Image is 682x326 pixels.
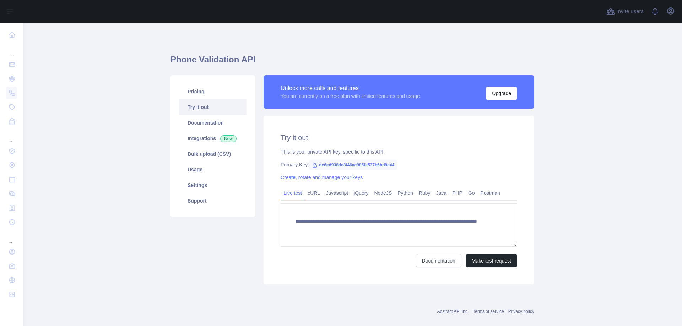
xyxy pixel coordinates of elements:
div: Primary Key: [281,161,517,168]
div: ... [6,43,17,57]
a: Abstract API Inc. [437,309,469,314]
button: Invite users [605,6,645,17]
h1: Phone Validation API [170,54,534,71]
a: Settings [179,177,247,193]
a: cURL [305,187,323,199]
a: Go [465,187,478,199]
a: Java [433,187,450,199]
a: Javascript [323,187,351,199]
a: Live test [281,187,305,199]
a: Pricing [179,84,247,99]
h2: Try it out [281,133,517,143]
div: ... [6,230,17,244]
a: Support [179,193,247,209]
a: Try it out [179,99,247,115]
a: PHP [449,187,465,199]
a: Python [395,187,416,199]
a: Usage [179,162,247,177]
a: Documentation [179,115,247,131]
a: Ruby [416,187,433,199]
a: Documentation [416,254,461,267]
div: This is your private API key, specific to this API. [281,148,517,155]
div: ... [6,129,17,143]
a: Bulk upload (CSV) [179,146,247,162]
span: de6ed938de3f46ac985fe537b6bd9c44 [309,160,397,170]
a: jQuery [351,187,371,199]
a: Terms of service [473,309,504,314]
a: Integrations New [179,131,247,146]
button: Make test request [466,254,517,267]
a: Privacy policy [508,309,534,314]
div: You are currently on a free plan with limited features and usage [281,93,420,100]
div: Unlock more calls and features [281,84,420,93]
a: Postman [478,187,503,199]
button: Upgrade [486,87,517,100]
a: Create, rotate and manage your keys [281,175,363,180]
span: Invite users [616,7,644,16]
span: New [220,135,237,142]
a: NodeJS [371,187,395,199]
